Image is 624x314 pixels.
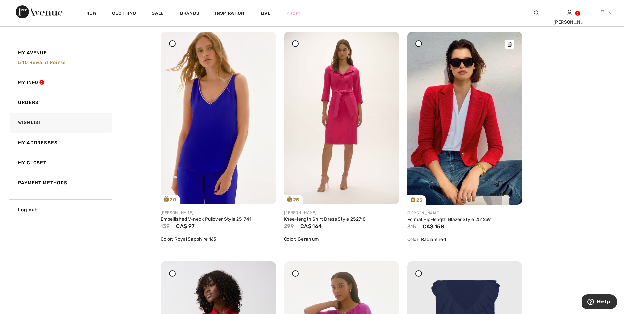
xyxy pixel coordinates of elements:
[9,92,112,113] a: Orders
[407,223,416,230] span: 315
[407,210,523,216] div: [PERSON_NAME]
[9,133,112,153] a: My Addresses
[261,10,271,17] a: Live
[9,72,112,92] a: My Info
[284,32,399,204] a: 25
[152,11,164,17] a: Sale
[215,11,244,17] span: Inspiration
[567,9,572,17] img: My Info
[284,223,294,229] span: 299
[18,49,47,56] span: My Avenue
[534,9,539,17] img: search the website
[161,223,170,229] span: 139
[9,113,112,133] a: Wishlist
[407,217,491,222] a: Formal Hip-length Blazer Style 251239
[161,236,276,243] div: Color: Royal Sapphire 163
[161,216,251,222] a: Embellished V-neck Pullover Style 251741
[112,11,136,17] a: Clothing
[180,11,200,17] a: Brands
[300,223,322,229] span: CA$ 164
[18,60,66,65] span: 540 Reward points
[600,9,605,17] img: My Bag
[284,216,366,222] a: Knee-length Shirt Dress Style 252718
[423,223,444,230] span: CA$ 158
[407,32,523,205] a: 25
[86,11,96,17] a: New
[567,10,572,16] a: Sign In
[284,236,399,243] div: Color: Geranium
[609,10,611,16] span: 6
[161,210,276,216] div: [PERSON_NAME]
[176,223,195,229] span: CA$ 97
[9,153,112,173] a: My Closet
[287,10,300,17] a: Prom
[284,210,399,216] div: [PERSON_NAME]
[407,236,523,243] div: Color: Radiant red
[161,32,276,204] a: 20
[582,294,617,311] iframe: Opens a widget where you can find more information
[284,32,399,204] img: joseph-ribkoff-dresses-jumpsuits-black_252718_2_667e_search.jpg
[9,173,112,193] a: Payment Methods
[16,5,62,18] img: 1ère Avenue
[586,9,618,17] a: 6
[553,19,586,26] div: [PERSON_NAME]
[9,199,112,220] a: Log out
[407,32,523,205] img: joseph-ribkoff-jackets-blazers-radiant-red_251239_1_1e61_search.jpg
[479,176,518,200] div: Share
[161,32,276,204] img: joseph-ribkoff-tops-royal-sapphire-163_251741c_1_1c76_search.jpg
